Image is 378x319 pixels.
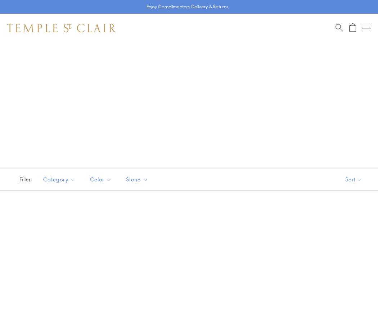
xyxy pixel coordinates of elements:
[121,171,153,188] button: Stone
[38,171,81,188] button: Category
[85,171,117,188] button: Color
[336,23,343,32] a: Search
[122,175,153,184] span: Stone
[329,168,378,190] button: Show sort by
[86,175,117,184] span: Color
[147,3,228,10] p: Enjoy Complimentary Delivery & Returns
[40,175,81,184] span: Category
[7,24,116,32] img: Temple St. Clair
[349,23,356,32] a: Open Shopping Bag
[362,24,371,32] button: Open navigation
